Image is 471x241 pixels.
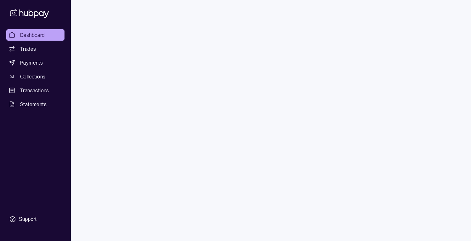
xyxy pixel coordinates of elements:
div: Support [19,216,36,223]
span: Payments [20,59,43,66]
span: Dashboard [20,31,45,39]
a: Statements [6,99,64,110]
span: Transactions [20,87,49,94]
a: Payments [6,57,64,68]
span: Collections [20,73,45,80]
a: Support [6,213,64,226]
a: Dashboard [6,29,64,41]
span: Statements [20,100,47,108]
a: Collections [6,71,64,82]
a: Trades [6,43,64,55]
span: Trades [20,45,36,53]
a: Transactions [6,85,64,96]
